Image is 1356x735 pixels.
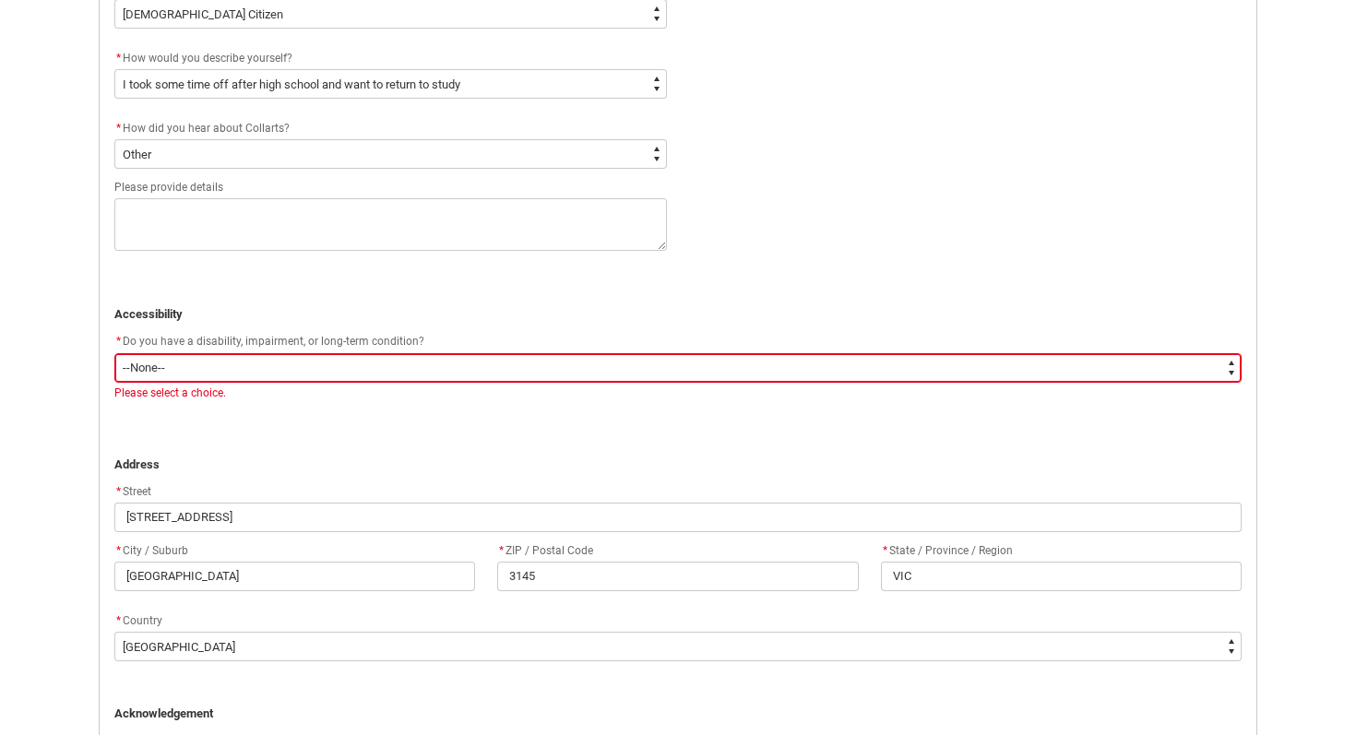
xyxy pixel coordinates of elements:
abbr: required [116,614,121,627]
abbr: required [499,544,504,557]
abbr: required [116,52,121,65]
span: State / Province / Region [881,544,1013,557]
abbr: required [116,122,121,135]
span: ZIP / Postal Code [497,544,593,557]
abbr: required [116,335,121,348]
abbr: required [883,544,887,557]
span: Please select a choice. [114,386,226,399]
span: Please provide details [114,181,223,194]
span: How would you describe yourself? [123,52,292,65]
span: Street [114,485,151,498]
abbr: required [116,544,121,557]
abbr: required [116,485,121,498]
span: Country [123,614,162,627]
strong: Acknowledgement [114,706,213,720]
strong: Accessibility [114,307,183,321]
strong: Address [114,457,160,471]
span: Do you have a disability, impairment, or long-term condition? [123,335,424,348]
span: City / Suburb [114,544,188,557]
span: How did you hear about Collarts? [123,122,290,135]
